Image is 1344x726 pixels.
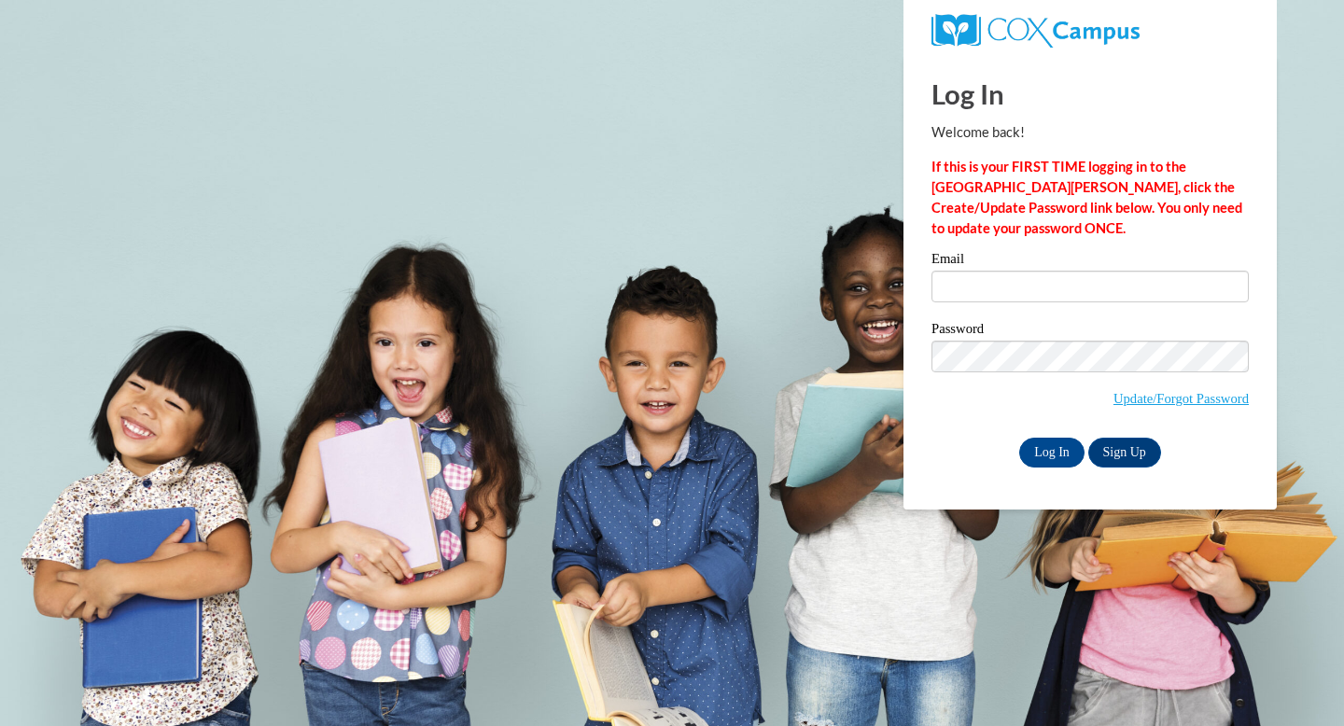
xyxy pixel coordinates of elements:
[931,322,1249,341] label: Password
[1088,438,1161,468] a: Sign Up
[931,75,1249,113] h1: Log In
[1113,391,1249,406] a: Update/Forgot Password
[931,252,1249,271] label: Email
[931,159,1242,236] strong: If this is your FIRST TIME logging in to the [GEOGRAPHIC_DATA][PERSON_NAME], click the Create/Upd...
[931,21,1140,37] a: COX Campus
[931,14,1140,48] img: COX Campus
[931,122,1249,143] p: Welcome back!
[1019,438,1085,468] input: Log In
